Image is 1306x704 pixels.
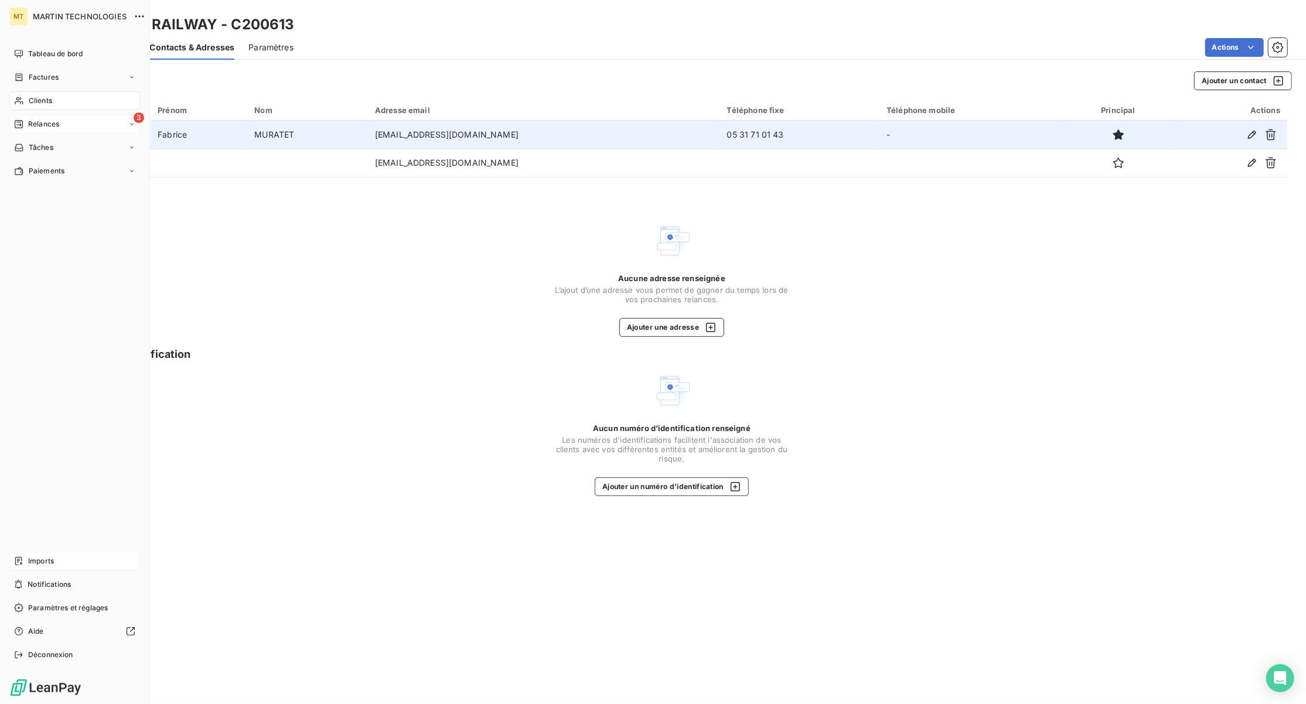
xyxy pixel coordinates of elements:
[28,556,54,566] span: Imports
[33,12,127,21] span: MARTIN TECHNOLOGIES
[28,603,108,613] span: Paramètres et réglages
[254,105,360,115] div: Nom
[29,142,53,153] span: Tâches
[1205,38,1264,57] button: Actions
[368,149,720,177] td: [EMAIL_ADDRESS][DOMAIN_NAME]
[555,285,789,304] span: L’ajout d’une adresse vous permet de gagner du temps lors de vos prochaines relances.
[247,121,367,149] td: MURATET
[134,112,144,123] span: 3
[28,119,59,129] span: Relances
[555,435,789,463] span: Les numéros d'identifications facilitent l'association de vos clients avec vos différentes entité...
[375,105,713,115] div: Adresse email
[727,105,873,115] div: Téléphone fixe
[368,121,720,149] td: [EMAIL_ADDRESS][DOMAIN_NAME]
[29,95,52,106] span: Clients
[618,274,725,283] span: Aucune adresse renseignée
[1194,71,1292,90] button: Ajouter un contact
[9,622,140,641] a: Aide
[9,7,28,26] div: MT
[720,121,880,149] td: 05 31 71 01 43
[879,121,1065,149] td: -
[653,372,691,409] img: Empty state
[158,105,240,115] div: Prénom
[28,650,73,660] span: Déconnexion
[593,423,751,433] span: Aucun numéro d’identification renseigné
[1072,105,1165,115] div: Principal
[886,105,1058,115] div: Téléphone mobile
[1266,664,1294,692] div: Open Intercom Messenger
[248,42,294,53] span: Paramètres
[595,477,749,496] button: Ajouter un numéro d’identification
[1179,105,1280,115] div: Actions
[9,678,82,697] img: Logo LeanPay
[29,166,64,176] span: Paiements
[28,579,71,590] span: Notifications
[28,626,44,637] span: Aide
[619,318,724,337] button: Ajouter une adresse
[653,222,691,259] img: Empty state
[151,121,247,149] td: Fabrice
[29,72,59,83] span: Factures
[103,14,294,35] h3: ACTIA RAILWAY - C200613
[149,42,234,53] span: Contacts & Adresses
[28,49,83,59] span: Tableau de bord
